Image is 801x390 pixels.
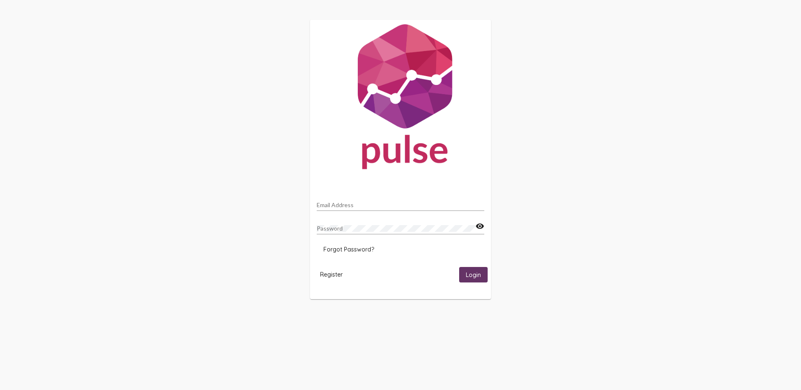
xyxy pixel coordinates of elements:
img: Pulse For Good Logo [310,20,491,178]
button: Register [313,267,349,282]
span: Register [320,271,343,278]
span: Forgot Password? [323,246,374,253]
span: Login [466,271,481,279]
mat-icon: visibility [475,221,484,231]
button: Forgot Password? [317,242,381,257]
button: Login [459,267,488,282]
